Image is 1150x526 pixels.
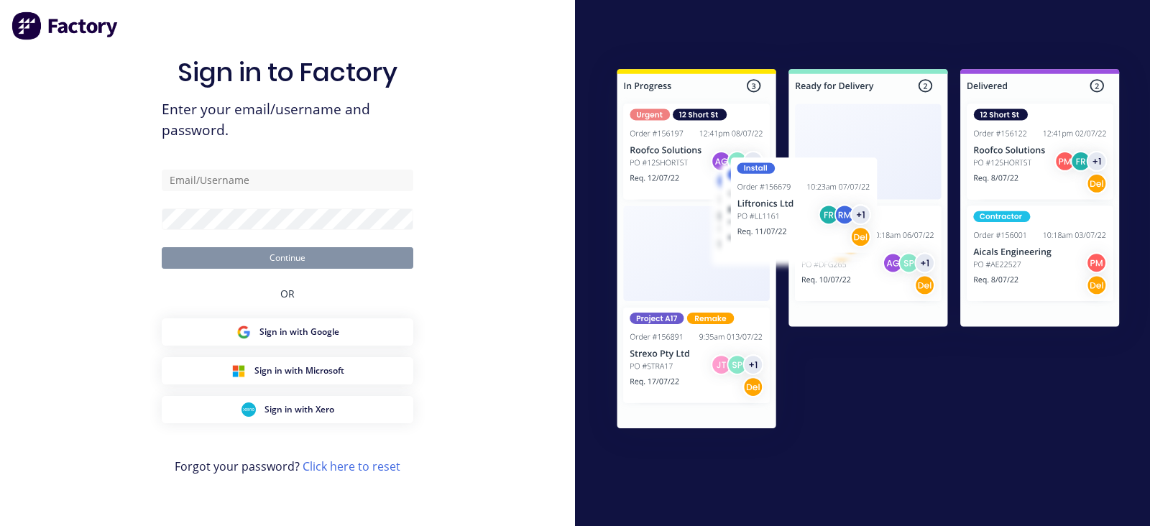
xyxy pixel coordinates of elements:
span: Enter your email/username and password. [162,99,413,141]
span: Sign in with Xero [264,403,334,416]
div: OR [280,269,295,318]
button: Microsoft Sign inSign in with Microsoft [162,357,413,384]
button: Google Sign inSign in with Google [162,318,413,346]
img: Factory [11,11,119,40]
a: Click here to reset [303,458,400,474]
h1: Sign in to Factory [178,57,397,88]
span: Sign in with Microsoft [254,364,344,377]
img: Sign in [586,41,1150,461]
span: Sign in with Google [259,326,339,338]
button: Xero Sign inSign in with Xero [162,396,413,423]
span: Forgot your password? [175,458,400,475]
button: Continue [162,247,413,269]
img: Xero Sign in [241,402,256,417]
input: Email/Username [162,170,413,191]
img: Google Sign in [236,325,251,339]
img: Microsoft Sign in [231,364,246,378]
